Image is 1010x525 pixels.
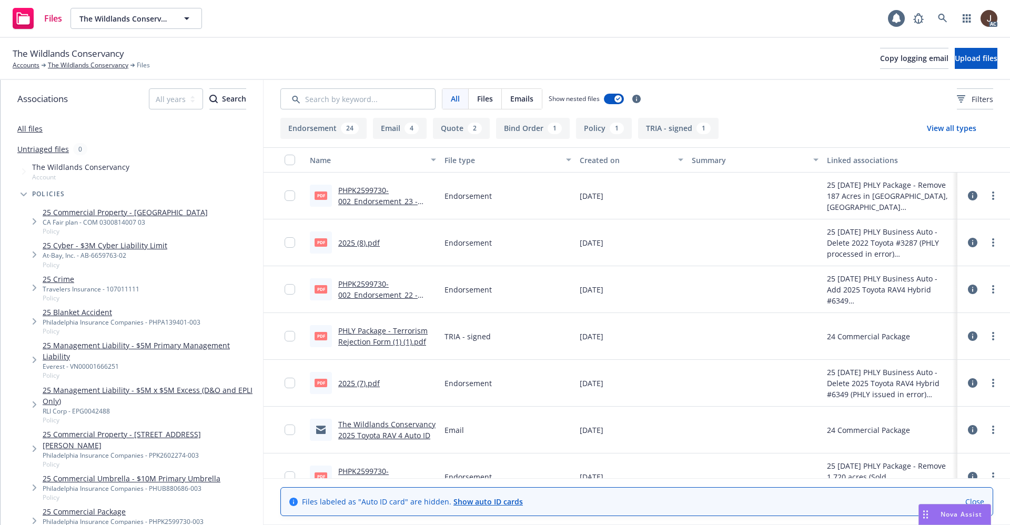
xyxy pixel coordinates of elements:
[445,284,492,295] span: Endorsement
[445,425,464,436] span: Email
[43,207,208,218] a: 25 Commercial Property - [GEOGRAPHIC_DATA]
[43,460,259,469] span: Policy
[341,123,359,134] div: 24
[957,94,993,105] span: Filters
[43,362,259,371] div: Everest - VN00001666251
[315,472,327,480] span: pdf
[827,155,953,166] div: Linked associations
[338,378,380,388] a: 2025 (7).pdf
[965,496,984,507] a: Close
[496,118,570,139] button: Bind Order
[908,8,929,29] a: Report a Bug
[43,218,208,227] div: CA Fair plan - COM 0300814007 03
[315,332,327,340] span: pdf
[972,94,993,105] span: Filters
[827,226,953,259] div: 25 [DATE] PHLY Business Auto - Delete 2022 Toyota #3287 (PHLY processed in error)
[580,425,603,436] span: [DATE]
[43,227,208,236] span: Policy
[285,237,295,248] input: Toggle Row Selected
[43,274,139,285] a: 25 Crime
[32,161,129,173] span: The Wildlands Conservancy
[306,147,440,173] button: Name
[827,273,953,306] div: 25 [DATE] PHLY Business Auto - Add 2025 Toyota RAV4 Hybrid #6349
[910,118,993,139] button: View all types
[137,60,150,70] span: Files
[445,237,492,248] span: Endorsement
[43,407,259,416] div: RLI Corp - EPG0042488
[932,8,953,29] a: Search
[43,285,139,294] div: Travelers Insurance - 107011111
[8,4,66,33] a: Files
[43,506,204,517] a: 25 Commercial Package
[510,93,533,104] span: Emails
[43,294,139,302] span: Policy
[43,371,259,380] span: Policy
[43,318,200,327] div: Philadelphia Insurance Companies - PHPA139401-003
[373,118,427,139] button: Email
[43,385,259,407] a: 25 Management Liability - $5M x $5M Excess (D&O and EPLI Only)
[941,510,982,519] span: Nova Assist
[285,471,295,482] input: Toggle Row Selected
[610,123,624,134] div: 1
[823,147,957,173] button: Linked associations
[880,48,948,69] button: Copy logging email
[285,378,295,388] input: Toggle Row Selected
[315,379,327,387] span: pdf
[955,48,997,69] button: Upload files
[43,473,220,484] a: 25 Commercial Umbrella - $10M Primary Umbrella
[433,118,490,139] button: Quote
[827,460,953,493] div: 25 [DATE] PHLY Package - Remove 1,720 acres (Sold [GEOGRAPHIC_DATA]
[280,88,436,109] input: Search by keyword...
[17,92,68,106] span: Associations
[638,118,719,139] button: TRIA - signed
[285,425,295,435] input: Toggle Row Selected
[580,190,603,201] span: [DATE]
[43,240,167,251] a: 25 Cyber - $3M Cyber Liability Limit
[468,123,482,134] div: 2
[827,179,953,213] div: 25 [DATE] PHLY Package - Remove 187 Acres in [GEOGRAPHIC_DATA], [GEOGRAPHIC_DATA] ([GEOGRAPHIC_DA...
[987,236,999,249] a: more
[73,143,87,155] div: 0
[580,331,603,342] span: [DATE]
[43,327,200,336] span: Policy
[987,377,999,389] a: more
[580,378,603,389] span: [DATE]
[987,189,999,202] a: more
[338,326,428,347] a: PHLY Package - Terrorism Rejection Form (1) (1).pdf
[32,191,65,197] span: Policies
[17,144,69,155] a: Untriaged files
[285,155,295,165] input: Select all
[315,285,327,293] span: pdf
[445,190,492,201] span: Endorsement
[688,147,822,173] button: Summary
[477,93,493,104] span: Files
[280,118,367,139] button: Endorsement
[17,124,43,134] a: All files
[880,53,948,63] span: Copy logging email
[827,367,953,400] div: 25 [DATE] PHLY Business Auto - Delete 2025 Toyota RAV4 Hybrid #6349 (PHLY issued in error)
[43,484,220,493] div: Philadelphia Insurance Companies - PHUB880686-003
[580,155,672,166] div: Created on
[310,155,425,166] div: Name
[445,155,559,166] div: File type
[315,238,327,246] span: pdf
[43,260,167,269] span: Policy
[445,378,492,389] span: Endorsement
[987,330,999,342] a: more
[955,53,997,63] span: Upload files
[13,47,124,60] span: The Wildlands Conservancy
[44,14,62,23] span: Files
[451,93,460,104] span: All
[43,416,259,425] span: Policy
[575,147,688,173] button: Created on
[302,496,523,507] span: Files labeled as "Auto ID card" are hidden.
[43,307,200,318] a: 25 Blanket Accident
[576,118,632,139] button: Policy
[549,94,600,103] span: Show nested files
[580,284,603,295] span: [DATE]
[285,190,295,201] input: Toggle Row Selected
[209,95,218,103] svg: Search
[981,10,997,27] img: photo
[338,185,418,217] a: PHPK2599730-002_Endorsement_23 - 08212025[1].pdf
[957,88,993,109] button: Filters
